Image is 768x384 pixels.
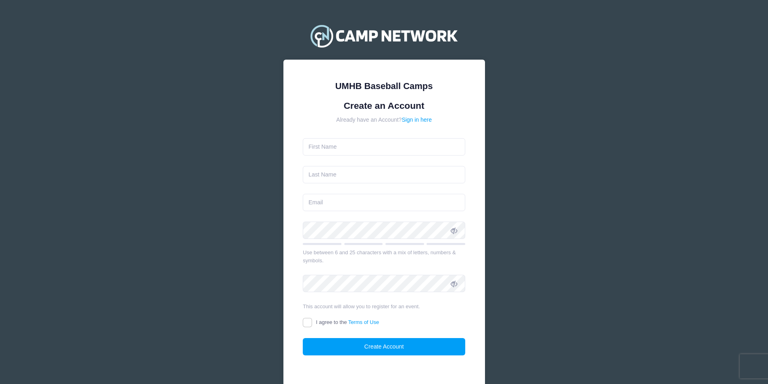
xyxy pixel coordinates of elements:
a: Terms of Use [348,319,379,325]
div: Use between 6 and 25 characters with a mix of letters, numbers & symbols. [303,249,465,264]
a: Sign in here [402,116,432,123]
h1: Create an Account [303,100,465,111]
div: This account will allow you to register for an event. [303,303,465,311]
input: I agree to theTerms of Use [303,318,312,327]
img: Camp Network [307,20,461,52]
div: UMHB Baseball Camps [303,79,465,93]
input: Email [303,194,465,211]
input: First Name [303,138,465,156]
input: Last Name [303,166,465,183]
span: I agree to the [316,319,379,325]
button: Create Account [303,338,465,355]
div: Already have an Account? [303,116,465,124]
